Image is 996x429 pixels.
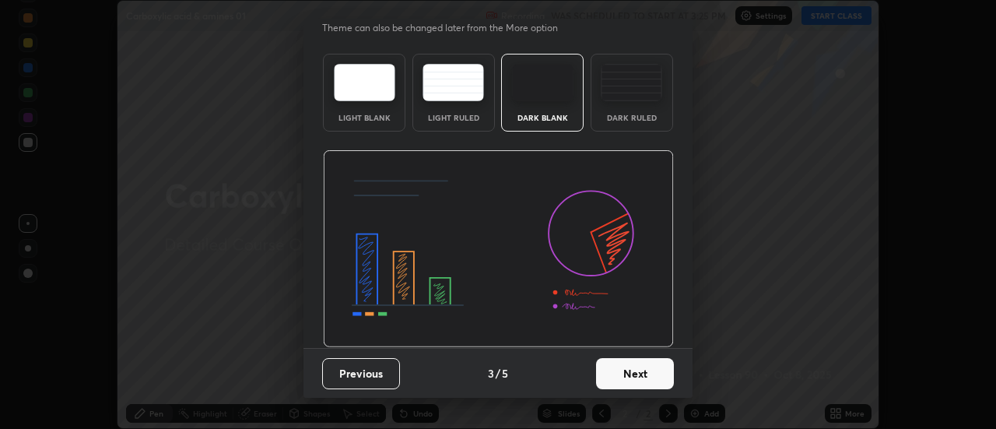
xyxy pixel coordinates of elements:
div: Light Ruled [423,114,485,121]
div: Light Blank [333,114,395,121]
button: Next [596,358,674,389]
img: lightTheme.e5ed3b09.svg [334,64,395,101]
img: darkTheme.f0cc69e5.svg [512,64,573,101]
img: lightRuledTheme.5fabf969.svg [423,64,484,101]
img: darkRuledTheme.de295e13.svg [601,64,662,101]
h4: 3 [488,365,494,382]
p: Theme can also be changed later from the More option [322,21,574,35]
img: darkThemeBanner.d06ce4a2.svg [323,150,674,348]
div: Dark Ruled [601,114,663,121]
div: Dark Blank [511,114,573,121]
h4: 5 [502,365,508,382]
button: Previous [322,358,400,389]
h4: / [496,365,500,382]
